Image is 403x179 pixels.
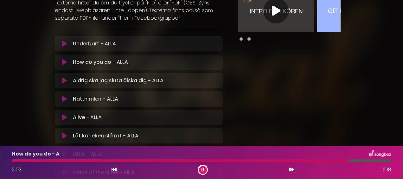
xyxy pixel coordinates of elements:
[73,132,138,140] p: Låt kärleken slå rot - ALLA
[73,58,128,66] p: How do you do - ALLA
[73,95,118,103] p: Natthimlen - ALLA
[73,40,116,48] p: Underbart - ALLA
[73,114,102,121] p: Alive - ALLA
[12,150,60,158] p: How do you do - A
[369,150,391,158] img: songbox-logo-white.png
[12,166,22,173] span: 2:03
[73,77,163,84] p: Aldrig ska jag sluta älska dig - ALLA
[383,166,391,174] span: 2:18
